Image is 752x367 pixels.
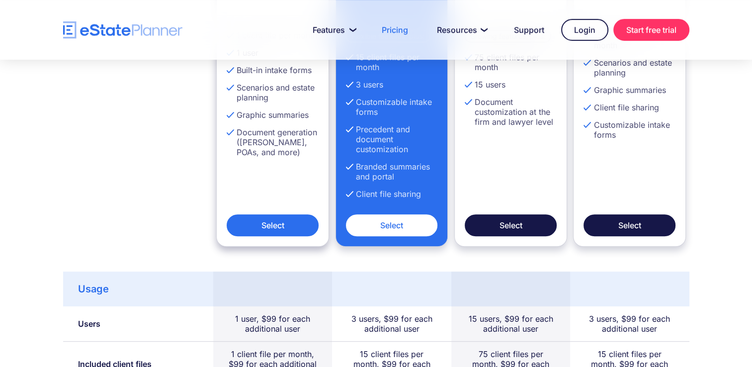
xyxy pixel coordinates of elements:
li: 15 users [465,80,557,90]
a: Select [227,214,319,236]
li: Scenarios and estate planning [227,83,319,102]
div: Users [78,319,100,329]
li: Document customization at the firm and lawyer level [465,97,557,127]
a: Login [561,19,608,41]
a: Select [584,214,675,236]
a: Select [346,214,438,236]
div: Usage [78,284,109,294]
a: home [63,21,182,39]
li: Graphic summaries [227,110,319,120]
div: 3 users, $99 for each additional user [347,314,436,334]
li: Branded summaries and portal [346,162,438,182]
li: Client file sharing [346,189,438,199]
li: Document generation ([PERSON_NAME], POAs, and more) [227,127,319,157]
a: Select [465,214,557,236]
a: Resources [425,20,497,40]
li: Customizable intake forms [584,120,675,140]
li: 15 client files per month [346,52,438,72]
div: 3 users, $99 for each additional user [585,314,674,334]
li: Customizable intake forms [346,97,438,117]
li: Built-in intake forms [227,65,319,75]
a: Features [301,20,365,40]
li: Client file sharing [584,102,675,112]
a: Pricing [370,20,420,40]
a: Start free trial [613,19,689,41]
li: 3 users [346,80,438,90]
li: Scenarios and estate planning [584,58,675,78]
li: Precedent and document customization [346,124,438,154]
li: Graphic summaries [584,85,675,95]
div: 1 user, $99 for each additional user [228,314,317,334]
li: 75 client files per month [465,52,557,72]
a: Support [502,20,556,40]
div: 15 users, $99 for each additional user [466,314,555,334]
